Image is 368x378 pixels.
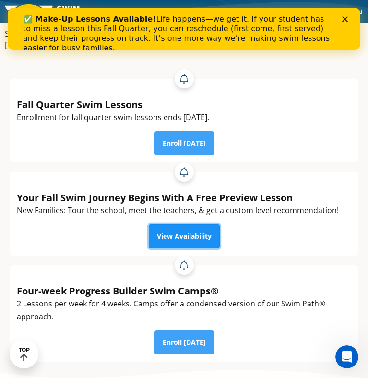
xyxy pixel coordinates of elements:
div: Your Fall Swim Journey Begins With A Free Preview Lesson [17,191,339,204]
a: Enroll [DATE] [154,330,214,354]
div: New Families: Tour the school, meet the teachers, & get a custom level recommendation! [17,204,339,217]
div: Life happens—we get it. If your student has to miss a lesson this Fall Quarter, you can reschedul... [15,7,322,45]
span: Menu [341,6,362,17]
div: Enrollment for fall quarter swim lessons ends [DATE]. [17,111,209,124]
a: View Availability [149,224,220,248]
b: ✅ Make-Up Lessons Available! [15,7,148,16]
div: 2 Lessons per week for 4 weeks. Camps offer a condensed version of our Swim Path® approach. [17,297,351,323]
div: See what’s happening and find reasons to hit the water at your local [PERSON_NAME][GEOGRAPHIC_DATA]. [5,13,363,64]
div: TOP [19,347,30,362]
div: Four-week Progress Builder Swim Camps® [17,284,351,297]
img: FOSS Swim School Logo [5,4,87,19]
iframe: Intercom live chat [335,345,358,368]
button: Toggle navigation [335,4,368,19]
div: Fall Quarter Swim Lessons [17,98,209,111]
a: Enroll [DATE] [154,131,214,155]
iframe: Intercom live chat banner [8,8,360,50]
div: Close [334,9,344,14]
